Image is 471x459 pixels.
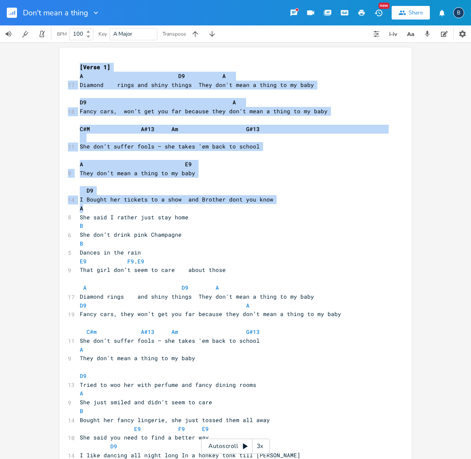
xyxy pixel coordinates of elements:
[392,6,430,20] button: Share
[137,257,144,265] span: E9
[453,3,464,22] button: B
[80,143,260,150] span: She don’t suffer fools — she takes 'em back to school
[453,7,464,18] div: boywells
[80,160,83,168] span: A
[80,257,144,265] span: .
[216,284,219,291] span: A
[80,398,212,406] span: She just smiled and didn’t seem to care
[80,98,87,106] span: D9
[141,125,154,133] span: A#13
[370,5,387,20] button: New
[127,257,134,265] span: F9
[409,9,423,17] div: Share
[80,381,256,389] span: Tried to woo her with perfume and fancy dining rooms
[98,31,107,36] div: Key
[182,284,188,291] span: D9
[171,125,178,133] span: Am
[252,439,268,454] div: 3x
[80,389,83,397] span: A
[80,257,87,265] span: E9
[80,107,328,115] span: Fancy cars, won’t get you far because they don’t mean a thing to my baby
[80,337,260,344] span: She don’t suffer fools — she takes 'em back to school
[80,451,300,459] span: I like dancing all night long In a honkey tonk till [PERSON_NAME]
[163,31,186,36] div: Transpose
[80,231,182,238] span: She don’t drink pink Champagne
[80,249,141,256] span: Dances in the rain
[80,293,314,300] span: Diamond rings and shiny things They don't mean a thing to my baby
[80,416,270,424] span: Bought her fancy lingerie, she just tossed them all away
[80,81,314,89] span: Diamond rings and shiny things They don't mean a thing to my baby
[80,240,83,247] span: B
[113,30,132,38] span: A Major
[80,72,83,80] span: A
[378,3,390,9] div: New
[80,310,341,318] span: Fancy cars, they won’t get you far because they don’t mean a thing to my baby
[57,32,67,36] div: BPM
[246,125,260,133] span: G#13
[110,442,117,450] span: D9
[87,328,97,336] span: C#m
[80,169,195,177] span: They don’t mean a thing to my baby
[80,196,273,203] span: I Bought her tickets to a show and Brother dont you know
[23,9,88,17] span: Don't mean a thing
[80,302,87,309] span: D9
[80,125,90,133] span: C#M
[83,284,87,291] span: A
[80,407,83,415] span: B
[80,213,188,221] span: She said I rather just stay home
[171,328,178,336] span: Am
[178,72,185,80] span: D9
[80,346,83,353] span: A
[134,425,141,433] span: E9
[246,302,250,309] span: A
[178,425,185,433] span: F9
[201,439,270,454] div: Autoscroll
[246,328,260,336] span: G#13
[141,328,154,336] span: A#13
[80,222,83,229] span: B
[80,354,195,362] span: They don't mean a thing to my baby
[202,425,209,433] span: E9
[222,72,226,80] span: A
[80,434,209,441] span: She said you need to find a better way
[185,160,192,168] span: E9
[233,98,236,106] span: A
[80,266,226,274] span: That girl don’t seem to care about those
[80,372,87,380] span: D9
[80,204,83,212] span: A
[80,63,110,71] span: [Verse 1]
[87,187,93,194] span: D9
